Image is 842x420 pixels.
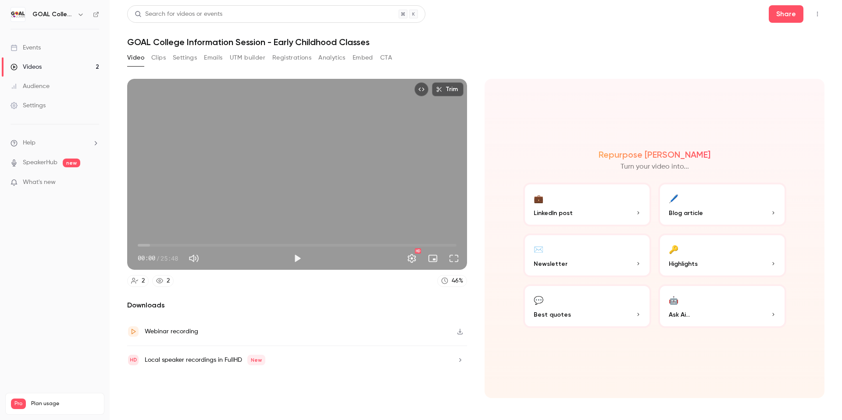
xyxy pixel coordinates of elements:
[32,10,74,19] h6: GOAL College
[769,5,803,23] button: Share
[167,276,170,286] div: 2
[161,254,178,263] span: 25:48
[145,326,198,337] div: Webinar recording
[810,7,824,21] button: Top Bar Actions
[204,51,222,65] button: Emails
[380,51,392,65] button: CTA
[230,51,265,65] button: UTM builder
[534,293,543,307] div: 💬
[353,51,373,65] button: Embed
[185,250,203,267] button: Mute
[432,82,464,96] button: Trim
[11,7,25,21] img: GOAL College
[23,138,36,148] span: Help
[127,275,149,287] a: 2
[415,248,421,254] div: HD
[11,101,46,110] div: Settings
[669,293,678,307] div: 🤖
[11,399,26,409] span: Pro
[658,183,786,226] button: 🖊️Blog article
[424,250,442,267] button: Turn on miniplayer
[173,51,197,65] button: Settings
[135,10,222,19] div: Search for videos or events
[452,276,463,286] div: 46 %
[523,233,651,277] button: ✉️Newsletter
[247,355,265,365] span: New
[138,254,178,263] div: 00:00
[534,242,543,256] div: ✉️
[414,82,428,96] button: Embed video
[658,284,786,328] button: 🤖Ask Ai...
[142,276,145,286] div: 2
[31,400,99,407] span: Plan usage
[534,310,571,319] span: Best quotes
[523,284,651,328] button: 💬Best quotes
[11,138,99,148] li: help-dropdown-opener
[63,159,80,167] span: new
[89,179,99,187] iframe: Noticeable Trigger
[152,275,174,287] a: 2
[127,37,824,47] h1: GOAL College Information Session - Early Childhood Classes
[145,355,265,365] div: Local speaker recordings in FullHD
[11,82,50,91] div: Audience
[445,250,463,267] button: Full screen
[599,149,710,160] h2: Repurpose [PERSON_NAME]
[127,300,467,311] h2: Downloads
[669,191,678,205] div: 🖊️
[523,183,651,226] button: 💼LinkedIn post
[23,178,56,187] span: What's new
[534,208,573,218] span: LinkedIn post
[534,259,567,268] span: Newsletter
[272,51,311,65] button: Registrations
[403,250,421,267] button: Settings
[289,250,306,267] button: Play
[621,162,689,172] p: Turn your video into...
[437,275,467,287] a: 46%
[669,259,698,268] span: Highlights
[534,191,543,205] div: 💼
[11,43,41,52] div: Events
[156,254,160,263] span: /
[318,51,346,65] button: Analytics
[669,242,678,256] div: 🔑
[127,51,144,65] button: Video
[138,254,155,263] span: 00:00
[669,208,703,218] span: Blog article
[151,51,166,65] button: Clips
[658,233,786,277] button: 🔑Highlights
[23,158,57,167] a: SpeakerHub
[11,63,42,71] div: Videos
[669,310,690,319] span: Ask Ai...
